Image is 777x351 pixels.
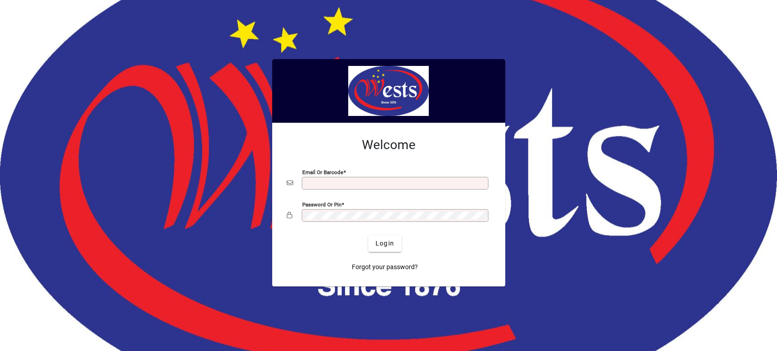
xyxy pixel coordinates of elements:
[302,169,343,175] mat-label: Email or Barcode
[348,259,422,276] a: Forgot your password?
[302,201,341,207] mat-label: Password or Pin
[376,239,394,248] span: Login
[368,236,401,252] button: Login
[287,137,491,153] h2: Welcome
[352,262,418,272] span: Forgot your password?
